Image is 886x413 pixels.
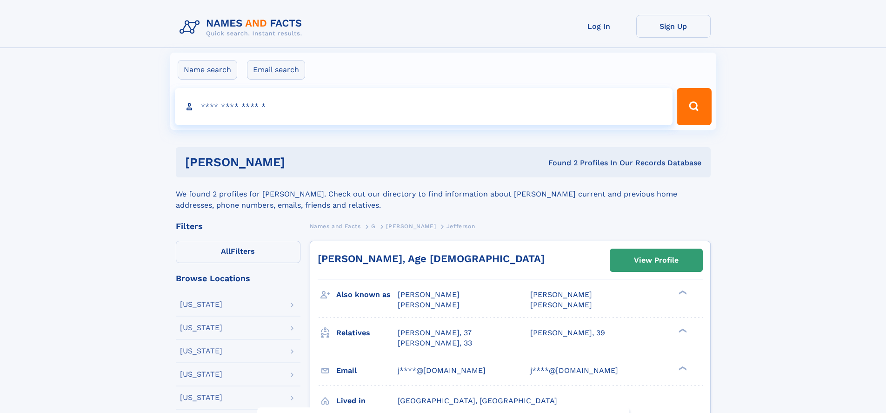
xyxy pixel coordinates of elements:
[676,290,687,296] div: ❯
[247,60,305,80] label: Email search
[176,274,300,283] div: Browse Locations
[176,15,310,40] img: Logo Names and Facts
[221,247,231,256] span: All
[398,328,472,338] a: [PERSON_NAME], 37
[530,328,605,338] a: [PERSON_NAME], 39
[386,220,436,232] a: [PERSON_NAME]
[180,301,222,308] div: [US_STATE]
[398,338,472,348] a: [PERSON_NAME], 33
[176,222,300,230] div: Filters
[176,177,711,211] div: We found 2 profiles for [PERSON_NAME]. Check out our directory to find information about [PERSON_...
[676,327,687,333] div: ❯
[398,300,460,309] span: [PERSON_NAME]
[180,324,222,332] div: [US_STATE]
[398,396,557,405] span: [GEOGRAPHIC_DATA], [GEOGRAPHIC_DATA]
[336,325,398,341] h3: Relatives
[176,241,300,263] label: Filters
[398,290,460,299] span: [PERSON_NAME]
[178,60,237,80] label: Name search
[336,287,398,303] h3: Also known as
[562,15,636,38] a: Log In
[336,393,398,409] h3: Lived in
[318,253,545,264] a: [PERSON_NAME], Age [DEMOGRAPHIC_DATA]
[310,220,361,232] a: Names and Facts
[634,250,679,271] div: View Profile
[180,394,222,401] div: [US_STATE]
[180,371,222,378] div: [US_STATE]
[530,300,592,309] span: [PERSON_NAME]
[417,158,701,168] div: Found 2 Profiles In Our Records Database
[185,156,417,168] h1: [PERSON_NAME]
[175,88,673,125] input: search input
[610,249,702,271] a: View Profile
[180,347,222,355] div: [US_STATE]
[677,88,711,125] button: Search Button
[371,223,376,230] span: G
[371,220,376,232] a: G
[386,223,436,230] span: [PERSON_NAME]
[676,365,687,371] div: ❯
[636,15,711,38] a: Sign Up
[446,223,475,230] span: Jefferson
[530,290,592,299] span: [PERSON_NAME]
[336,363,398,379] h3: Email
